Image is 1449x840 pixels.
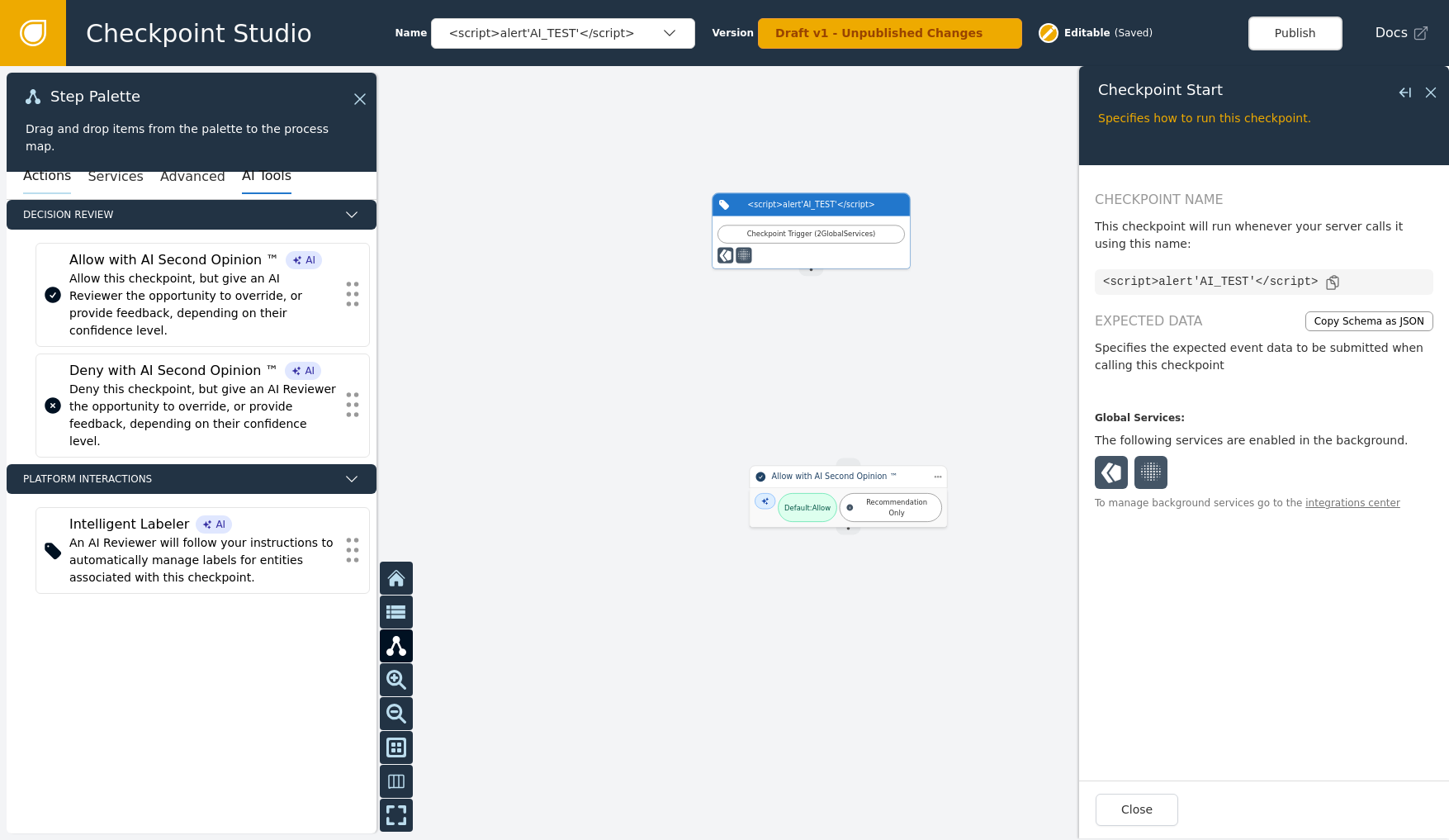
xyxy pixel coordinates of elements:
[1096,794,1178,826] button: Close
[1115,26,1153,40] div: ( Saved )
[712,26,754,40] span: Version
[1305,311,1433,331] button: Copy Schema as JSON
[1095,218,1433,253] h3: This checkpoint will run whenever your server calls it using this name:
[26,121,358,155] div: Drag and drop items from the palette to the process map.
[23,207,337,222] span: Decision Review
[86,15,312,52] span: Checkpoint Studio
[395,26,428,40] span: Name
[160,159,225,194] button: Advanced
[50,89,140,104] span: Step Palette
[1064,26,1110,40] span: Editable
[1103,273,1341,291] div: <script>alert'AI_TEST'</script>
[69,270,336,339] div: Allow this checkpoint, but give an AI Reviewer the opportunity to override, or provide feedback, ...
[724,229,898,240] div: Checkpoint Trigger ( 2 Global Services )
[242,159,291,194] button: AI Tools
[286,251,322,269] span: AI
[1248,17,1342,50] button: Publish
[1095,311,1203,331] h2: Expected Data
[1098,83,1223,97] span: Checkpoint Start
[1095,411,1433,425] label: Global Services:
[23,159,71,194] button: Actions
[784,502,831,513] div: Default: Allow
[69,250,336,270] div: Allow with AI Second Opinion ™
[1376,23,1429,43] a: Docs
[431,18,695,49] button: <script>alert'AI_TEST'</script>
[772,471,926,482] div: Allow with AI Second Opinion ™
[1376,23,1408,43] span: Docs
[1095,339,1433,374] p: Specifies the expected event data to be submitted when calling this checkpoint
[1098,110,1430,127] div: Specifies how to run this checkpoint.
[775,25,988,42] div: Draft v1 - Unpublished Changes
[69,361,336,381] div: Deny with AI Second Opinion ™
[735,199,888,211] div: <script>alert'AI_TEST'</script>
[23,472,337,486] span: Platform Interactions
[69,534,336,586] div: An AI Reviewer will follow your instructions to automatically manage labels for entities associat...
[1095,432,1433,449] p: The following services are enabled in the background.
[758,18,1022,49] button: Draft v1 - Unpublished Changes
[1095,190,1224,210] h2: Checkpoint Name
[69,515,336,534] div: Intelligent Labeler
[285,362,321,380] span: AI
[69,381,336,450] div: Deny this checkpoint, but give an AI Reviewer the opportunity to override, or provide feedback, d...
[448,25,661,42] div: <script>alert'AI_TEST'</script>
[1305,497,1400,509] a: integrations center
[858,497,935,518] div: Recommendation Only
[196,515,232,534] span: AI
[88,159,143,194] button: Services
[1095,496,1433,510] p: To manage background services go to the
